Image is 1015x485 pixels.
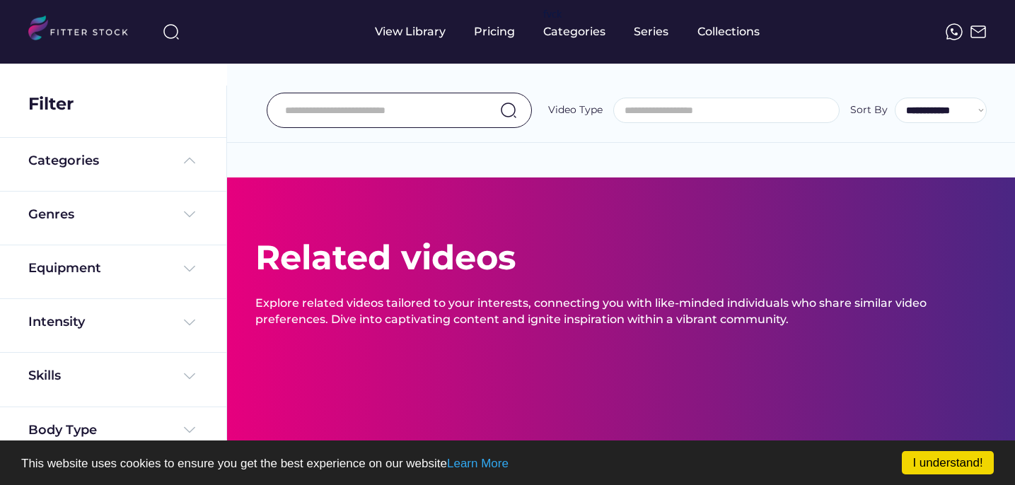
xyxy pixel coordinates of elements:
div: Pricing [474,24,515,40]
img: Frame%20%284%29.svg [181,421,198,438]
a: I understand! [902,451,994,474]
img: search-normal.svg [500,102,517,119]
img: Frame%20%284%29.svg [181,314,198,331]
div: Video Type [548,103,603,117]
div: Categories [28,152,99,170]
div: Explore related videos tailored to your interests, connecting you with like-minded individuals wh... [255,296,987,327]
img: search-normal%203.svg [163,23,180,40]
img: Frame%20%284%29.svg [181,206,198,223]
div: Series [634,24,669,40]
div: Filter [28,92,74,116]
img: meteor-icons_whatsapp%20%281%29.svg [946,23,963,40]
div: Sort By [850,103,888,117]
div: Intensity [28,313,85,331]
div: fvck [543,7,562,21]
div: Genres [28,206,74,223]
div: View Library [375,24,446,40]
div: Body Type [28,421,97,439]
a: Learn More [447,457,509,470]
p: This website uses cookies to ensure you get the best experience on our website [21,457,994,469]
img: LOGO.svg [28,16,140,45]
div: Equipment [28,259,101,277]
div: Categories [543,24,605,40]
img: Frame%20%285%29.svg [181,152,198,169]
div: Skills [28,367,64,385]
img: Frame%20%284%29.svg [181,368,198,385]
div: Collections [697,24,760,40]
img: Frame%2051.svg [970,23,987,40]
img: Frame%20%284%29.svg [181,260,198,277]
div: Related videos [255,234,516,281]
